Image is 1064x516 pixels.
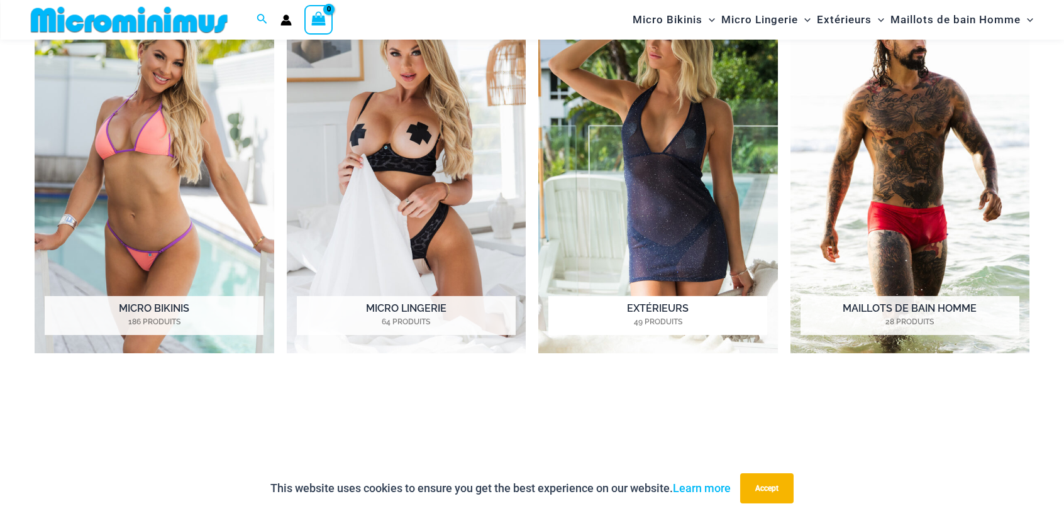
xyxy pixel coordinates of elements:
mark: 64 Produits [297,316,516,327]
font: Micro Bikinis [119,302,189,314]
span: Basculement du menu [798,4,811,36]
a: Micro BikinisMenu ToggleBasculement du menu [629,4,718,36]
font: Micro Lingerie [366,302,446,314]
span: Basculement du menu [1021,4,1033,36]
font: Micro Bikinis [633,13,702,26]
img: MM SHOP LOGO FLAT [26,6,233,34]
nav: Site Navigation [628,2,1039,38]
font: Maillots de bain Homme [890,13,1021,26]
mark: 49 Produits [548,316,767,327]
p: This website uses cookies to ensure you get the best experience on our website. [270,479,731,498]
a: Voir le panier, vide [304,5,333,34]
font: Extérieurs [627,302,689,314]
mark: 28 Produits [801,316,1019,327]
span: Basculement du menu [702,4,715,36]
a: Maillots de bain HommeMenu ToggleBasculement du menu [887,4,1036,36]
a: Lien de l’icône du compte [280,14,292,26]
span: Basculement du menu [872,4,884,36]
a: Micro LingerieMenu ToggleBasculement du menu [718,4,814,36]
font: Micro Lingerie [721,13,798,26]
a: Lien de l’icône de recherche [257,12,268,28]
font: Maillots de bain Homme [843,302,977,314]
mark: 186 Produits [45,316,263,327]
font: Extérieurs [817,13,872,26]
a: Learn more [673,481,731,495]
a: ExtérieursMenu ToggleBasculement du menu [814,4,887,36]
button: Accept [740,473,794,503]
iframe: TrustedSite Certified [35,387,1029,481]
